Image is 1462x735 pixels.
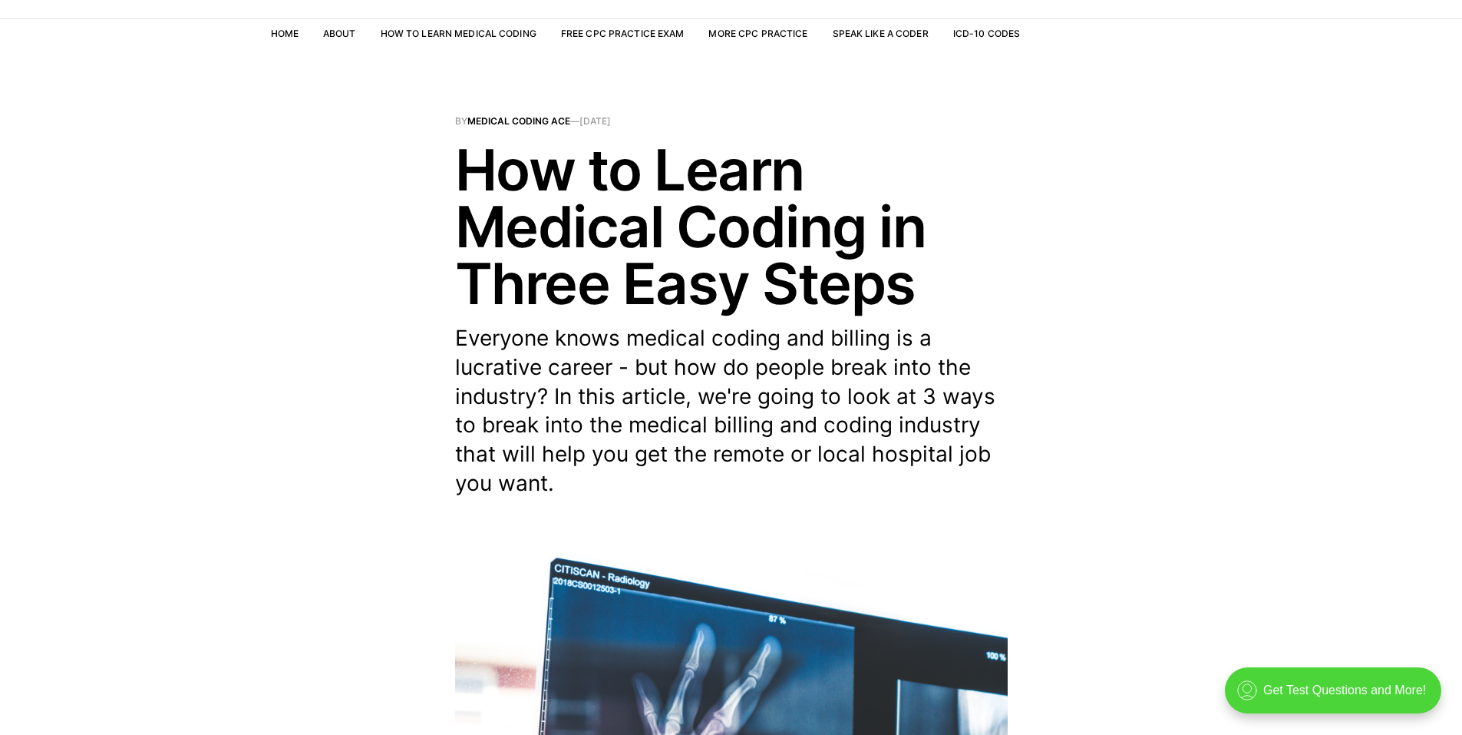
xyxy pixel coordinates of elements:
[708,28,807,39] a: More CPC Practice
[455,117,1008,126] span: By —
[381,28,536,39] a: How to Learn Medical Coding
[271,28,299,39] a: Home
[833,28,929,39] a: Speak Like a Coder
[455,141,1008,312] h1: How to Learn Medical Coding in Three Easy Steps
[579,115,611,127] time: [DATE]
[561,28,685,39] a: Free CPC Practice Exam
[953,28,1020,39] a: ICD-10 Codes
[1212,660,1462,735] iframe: portal-trigger
[467,115,570,127] a: Medical Coding Ace
[323,28,356,39] a: About
[455,324,1008,498] p: Everyone knows medical coding and billing is a lucrative career - but how do people break into th...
